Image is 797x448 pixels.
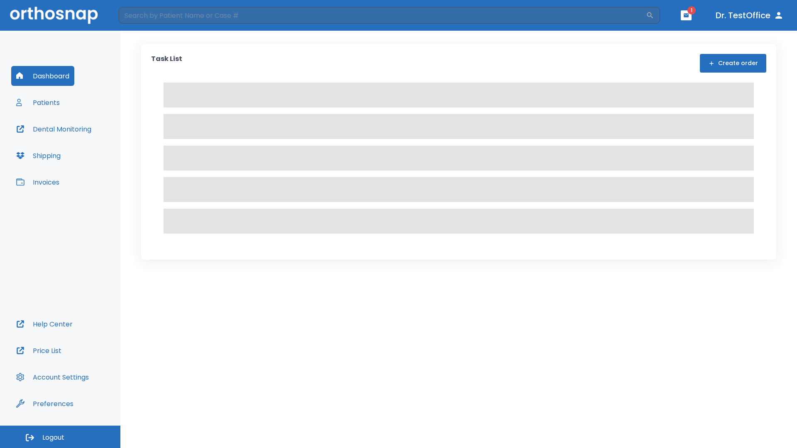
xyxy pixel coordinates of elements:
span: 1 [687,6,696,15]
button: Dental Monitoring [11,119,96,139]
input: Search by Patient Name or Case # [119,7,646,24]
img: Orthosnap [10,7,98,24]
button: Price List [11,341,66,360]
span: Logout [42,433,64,442]
button: Help Center [11,314,78,334]
button: Invoices [11,172,64,192]
button: Patients [11,93,65,112]
button: Dr. TestOffice [712,8,787,23]
button: Create order [700,54,766,73]
button: Dashboard [11,66,74,86]
p: Task List [151,54,182,73]
button: Shipping [11,146,66,166]
button: Preferences [11,394,78,414]
button: Account Settings [11,367,94,387]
